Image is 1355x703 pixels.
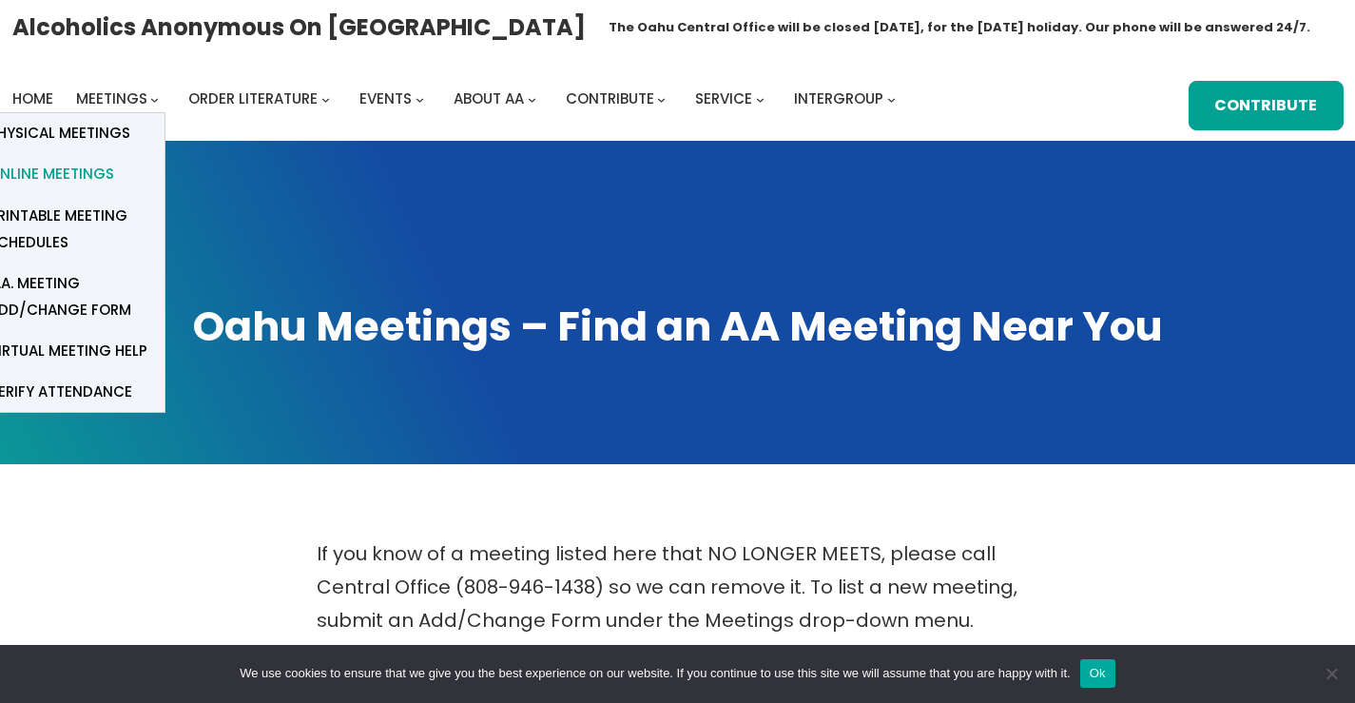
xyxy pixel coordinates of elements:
[359,88,412,108] span: Events
[12,86,53,112] a: Home
[1322,664,1341,683] span: No
[76,88,147,108] span: Meetings
[321,94,330,103] button: Order Literature submenu
[566,86,654,112] a: Contribute
[887,94,896,103] button: Intergroup submenu
[794,86,883,112] a: Intergroup
[657,94,666,103] button: Contribute submenu
[609,18,1310,37] h1: The Oahu Central Office will be closed [DATE], for the [DATE] holiday. Our phone will be answered...
[188,88,318,108] span: Order Literature
[76,86,147,112] a: Meetings
[12,86,902,112] nav: Intergroup
[756,94,765,103] button: Service submenu
[1080,659,1115,688] button: Ok
[317,537,1039,637] p: If you know of a meeting listed here that NO LONGER MEETS, please call Central Office (808-946-14...
[1189,81,1344,130] a: Contribute
[359,86,412,112] a: Events
[695,88,752,108] span: Service
[695,86,752,112] a: Service
[150,94,159,103] button: Meetings submenu
[528,94,536,103] button: About AA submenu
[566,88,654,108] span: Contribute
[454,88,524,108] span: About AA
[240,664,1070,683] span: We use cookies to ensure that we give you the best experience on our website. If you continue to ...
[416,94,424,103] button: Events submenu
[454,86,524,112] a: About AA
[12,7,586,48] a: Alcoholics Anonymous on [GEOGRAPHIC_DATA]
[12,88,53,108] span: Home
[19,299,1336,354] h1: Oahu Meetings – Find an AA Meeting Near You
[794,88,883,108] span: Intergroup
